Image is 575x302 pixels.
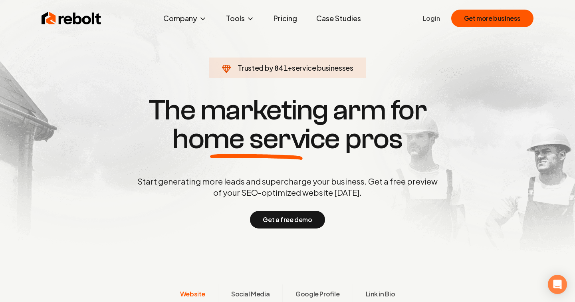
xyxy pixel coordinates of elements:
button: Get more business [451,10,533,27]
div: Open Intercom Messenger [548,275,567,294]
span: service businesses [292,63,353,72]
span: Trusted by [238,63,273,72]
span: Social Media [231,289,270,299]
button: Tools [220,10,261,26]
button: Company [157,10,213,26]
a: Case Studies [310,10,367,26]
a: Login [423,14,440,23]
span: Website [180,289,205,299]
p: Start generating more leads and supercharge your business. Get a free preview of your SEO-optimiz... [136,176,439,198]
span: 841 [274,62,287,74]
span: Link in Bio [366,289,395,299]
span: Google Profile [295,289,339,299]
span: home service [172,125,340,153]
a: Pricing [267,10,303,26]
h1: The marketing arm for pros [96,96,479,153]
img: Rebolt Logo [42,10,101,26]
button: Get a free demo [250,211,325,228]
span: + [287,63,292,72]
